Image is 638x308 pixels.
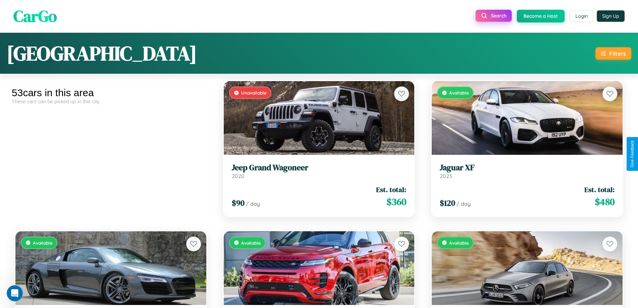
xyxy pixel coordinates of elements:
span: Available [449,240,469,246]
span: Est. total: [376,185,406,194]
h3: Jeep Grand Wagoneer [232,163,407,173]
div: Filters [609,50,626,57]
span: $ 360 [386,195,406,208]
span: Unavailable [241,90,267,96]
a: Jaguar XF2023 [440,163,615,179]
span: / day [456,200,471,207]
span: / day [246,200,260,207]
span: Search [491,13,506,19]
div: Give Feedback [630,140,635,168]
div: 53 cars in this area [12,87,210,99]
span: $ 90 [232,197,244,208]
span: 2023 [440,173,452,179]
span: $ 480 [595,195,615,208]
iframe: Intercom live chat [7,285,23,301]
button: Sign Up [597,10,625,22]
button: Login [570,10,593,22]
span: Est. total: [584,185,615,194]
button: Filters [595,47,631,60]
div: These cars can be picked up in this city. [12,99,210,104]
span: $ 120 [440,197,455,208]
span: Available [449,90,469,96]
button: Search [476,10,512,22]
h1: [GEOGRAPHIC_DATA] [7,40,197,67]
span: Available [241,240,261,246]
a: Jeep Grand Wagoneer2020 [232,163,407,179]
span: 2020 [232,173,244,179]
span: CarGo [13,5,57,27]
span: Available [33,240,53,246]
button: Become a Host [517,10,565,22]
h3: Jaguar XF [440,163,615,173]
